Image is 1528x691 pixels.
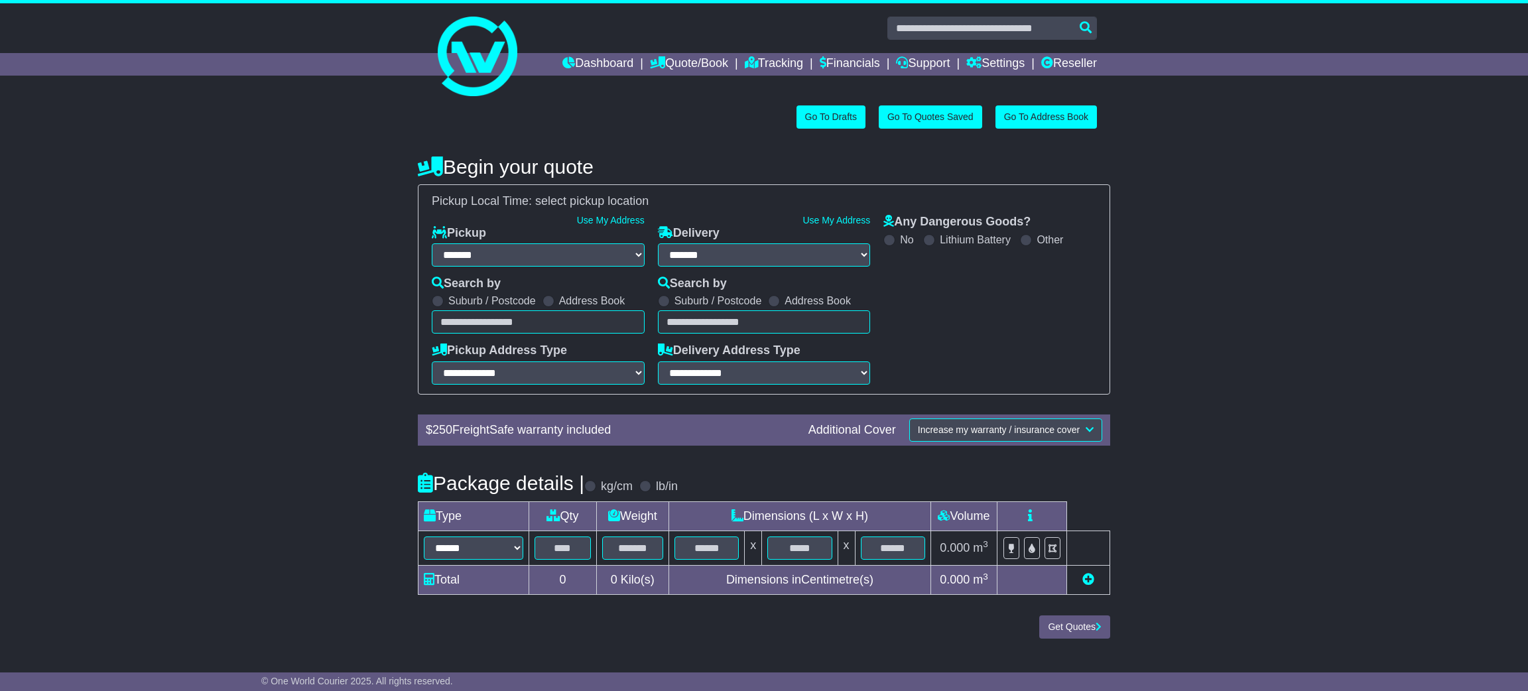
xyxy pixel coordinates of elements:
[745,53,803,76] a: Tracking
[930,501,997,531] td: Volume
[596,501,668,531] td: Weight
[432,226,486,241] label: Pickup
[650,53,728,76] a: Quote/Book
[900,233,913,246] label: No
[418,566,529,595] td: Total
[983,572,988,582] sup: 3
[559,294,625,307] label: Address Book
[658,344,800,358] label: Delivery Address Type
[940,541,970,554] span: 0.000
[1041,53,1097,76] a: Reseller
[820,53,880,76] a: Financials
[261,676,453,686] span: © One World Courier 2025. All rights reserved.
[1037,233,1063,246] label: Other
[432,277,501,291] label: Search by
[432,344,567,358] label: Pickup Address Type
[658,226,720,241] label: Delivery
[418,501,529,531] td: Type
[432,423,452,436] span: 250
[425,194,1103,209] div: Pickup Local Time:
[745,531,762,565] td: x
[1082,573,1094,586] a: Add new item
[529,566,597,595] td: 0
[668,501,930,531] td: Dimensions (L x W x H)
[658,277,727,291] label: Search by
[419,423,802,438] div: $ FreightSafe warranty included
[940,233,1011,246] label: Lithium Battery
[562,53,633,76] a: Dashboard
[668,566,930,595] td: Dimensions in Centimetre(s)
[802,215,870,225] a: Use My Address
[883,215,1031,229] label: Any Dangerous Goods?
[674,294,762,307] label: Suburb / Postcode
[909,418,1102,442] button: Increase my warranty / insurance cover
[448,294,536,307] label: Suburb / Postcode
[596,566,668,595] td: Kilo(s)
[995,105,1097,129] a: Go To Address Book
[656,479,678,494] label: lb/in
[802,423,903,438] div: Additional Cover
[796,105,865,129] a: Go To Drafts
[940,573,970,586] span: 0.000
[535,194,649,208] span: select pickup location
[973,541,988,554] span: m
[918,424,1080,435] span: Increase my warranty / insurance cover
[973,573,988,586] span: m
[601,479,633,494] label: kg/cm
[577,215,645,225] a: Use My Address
[896,53,950,76] a: Support
[983,539,988,549] sup: 3
[879,105,982,129] a: Go To Quotes Saved
[838,531,855,565] td: x
[529,501,597,531] td: Qty
[966,53,1025,76] a: Settings
[785,294,851,307] label: Address Book
[418,472,584,494] h4: Package details |
[1039,615,1110,639] button: Get Quotes
[611,573,617,586] span: 0
[418,156,1110,178] h4: Begin your quote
